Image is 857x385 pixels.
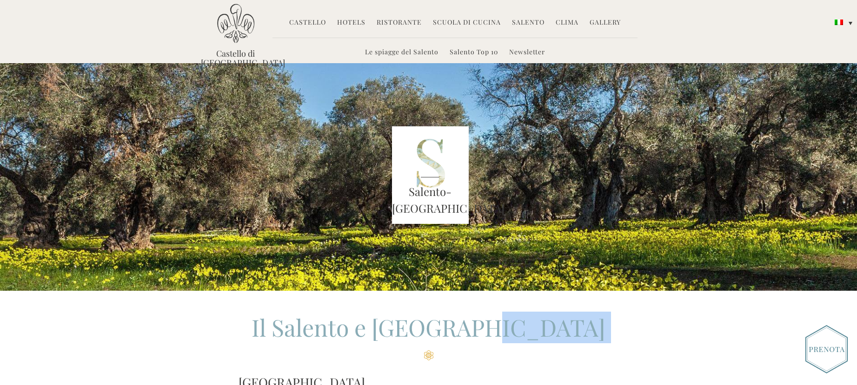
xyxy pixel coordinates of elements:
a: Salento [512,18,545,28]
a: Hotels [337,18,365,28]
a: Newsletter [509,47,545,58]
img: Italiano [835,20,843,25]
a: Le spiagge del Salento [365,47,438,58]
img: S_Lett_green.png [392,126,469,224]
a: Salento Top 10 [450,47,498,58]
a: Ristorante [377,18,422,28]
a: Castello di [GEOGRAPHIC_DATA] [201,49,271,67]
a: Castello [289,18,326,28]
a: Scuola di Cucina [433,18,501,28]
h3: Salento-[GEOGRAPHIC_DATA] [392,183,469,216]
img: Castello di Ugento [217,4,254,43]
a: Gallery [590,18,621,28]
img: Book_Button_Italian.png [805,325,848,373]
h2: Il Salento e [GEOGRAPHIC_DATA] [239,312,618,360]
a: Clima [556,18,578,28]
